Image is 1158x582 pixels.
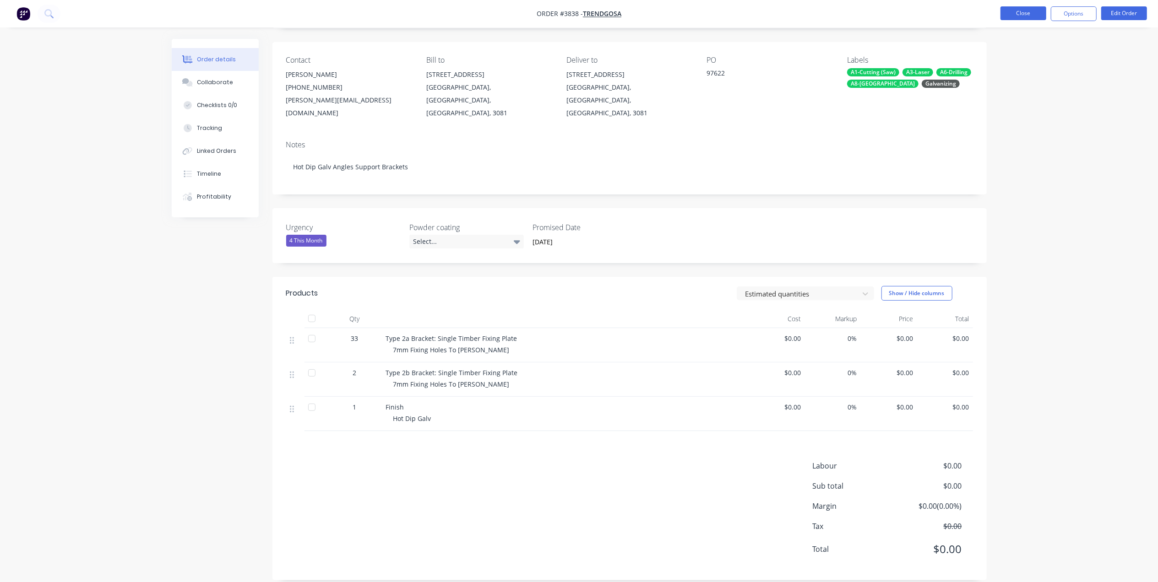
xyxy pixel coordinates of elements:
[1000,6,1046,20] button: Close
[197,78,233,86] div: Collaborate
[752,368,801,377] span: $0.00
[386,334,517,343] span: Type 2a Bracket: Single Timber Fixing Plate
[864,334,913,343] span: $0.00
[286,140,973,149] div: Notes
[920,334,969,343] span: $0.00
[902,68,933,76] div: A3-Laser
[172,117,259,140] button: Tracking
[197,124,222,132] div: Tracking
[936,68,971,76] div: A6-Drilling
[286,81,412,94] div: [PHONE_NUMBER]
[894,460,962,471] span: $0.00
[286,222,401,233] label: Urgency
[393,380,510,388] span: 7mm Fixing Holes To [PERSON_NAME]
[409,222,524,233] label: Powder coating
[707,68,821,81] div: 97622
[172,185,259,208] button: Profitability
[752,402,801,412] span: $0.00
[881,286,952,301] button: Show / Hide columns
[1101,6,1147,20] button: Edit Order
[197,101,237,109] div: Checklists 0/0
[864,368,913,377] span: $0.00
[805,310,861,328] div: Markup
[894,480,962,491] span: $0.00
[864,402,913,412] span: $0.00
[920,368,969,377] span: $0.00
[426,81,552,119] div: [GEOGRAPHIC_DATA], [GEOGRAPHIC_DATA], [GEOGRAPHIC_DATA], 3081
[351,334,359,343] span: 33
[286,56,412,65] div: Contact
[752,334,801,343] span: $0.00
[172,48,259,71] button: Order details
[197,193,231,201] div: Profitability
[813,480,894,491] span: Sub total
[894,501,962,512] span: $0.00 ( 0.00 %)
[426,68,552,81] div: [STREET_ADDRESS]
[583,10,621,18] a: Trendgosa
[409,235,524,248] div: Select...
[566,81,692,119] div: [GEOGRAPHIC_DATA], [GEOGRAPHIC_DATA], [GEOGRAPHIC_DATA], 3081
[353,402,357,412] span: 1
[808,368,857,377] span: 0%
[920,402,969,412] span: $0.00
[1051,6,1097,21] button: Options
[808,334,857,343] span: 0%
[172,71,259,94] button: Collaborate
[537,10,583,18] span: Order #3838 -
[566,68,692,119] div: [STREET_ADDRESS][GEOGRAPHIC_DATA], [GEOGRAPHIC_DATA], [GEOGRAPHIC_DATA], 3081
[917,310,973,328] div: Total
[197,147,236,155] div: Linked Orders
[426,68,552,119] div: [STREET_ADDRESS][GEOGRAPHIC_DATA], [GEOGRAPHIC_DATA], [GEOGRAPHIC_DATA], 3081
[526,235,640,249] input: Enter date
[847,80,919,88] div: A8-[GEOGRAPHIC_DATA]
[808,402,857,412] span: 0%
[197,55,236,64] div: Order details
[847,56,973,65] div: Labels
[426,56,552,65] div: Bill to
[286,235,326,247] div: 4 This Month
[566,56,692,65] div: Deliver to
[393,345,510,354] span: 7mm Fixing Holes To [PERSON_NAME]
[172,162,259,185] button: Timeline
[847,68,899,76] div: A1-Cutting (Saw)
[386,368,518,377] span: Type 2b Bracket: Single Timber Fixing Plate
[353,368,357,377] span: 2
[386,403,404,411] span: Finish
[172,94,259,117] button: Checklists 0/0
[813,544,894,555] span: Total
[861,310,917,328] div: Price
[894,541,962,557] span: $0.00
[894,521,962,532] span: $0.00
[286,94,412,119] div: [PERSON_NAME][EMAIL_ADDRESS][DOMAIN_NAME]
[286,288,318,299] div: Products
[393,414,431,423] span: Hot Dip Galv
[327,310,382,328] div: Qty
[922,80,960,88] div: Galvanizing
[533,222,647,233] label: Promised Date
[286,68,412,119] div: [PERSON_NAME][PHONE_NUMBER][PERSON_NAME][EMAIL_ADDRESS][DOMAIN_NAME]
[813,460,894,471] span: Labour
[707,56,832,65] div: PO
[197,170,221,178] div: Timeline
[566,68,692,81] div: [STREET_ADDRESS]
[813,521,894,532] span: Tax
[16,7,30,21] img: Factory
[749,310,805,328] div: Cost
[172,140,259,162] button: Linked Orders
[286,153,973,181] div: Hot Dip Galv Angles Support Brackets
[286,68,412,81] div: [PERSON_NAME]
[813,501,894,512] span: Margin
